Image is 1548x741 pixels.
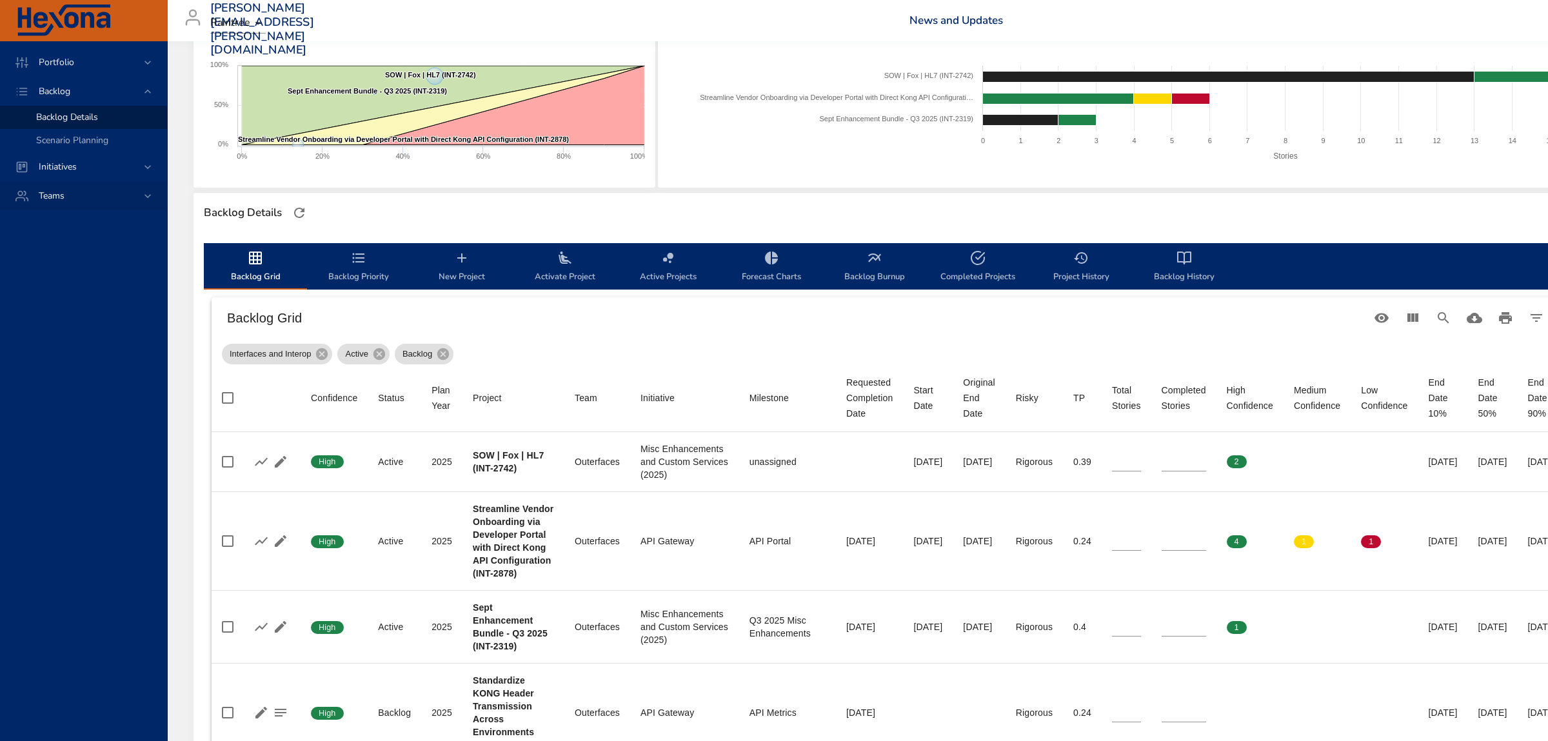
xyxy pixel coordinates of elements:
div: End Date 50% [1478,375,1507,421]
div: Misc Enhancements and Custom Services (2025) [640,442,729,481]
div: Active [378,535,411,548]
button: Print [1490,302,1521,333]
text: Sept Enhancement Bundle - Q3 2025 (INT-2319) [819,115,973,123]
span: Original End Date [963,375,995,421]
span: 0 [1294,622,1314,633]
div: Sort [1227,382,1273,413]
div: Outerfaces [575,706,620,719]
span: Teams [28,190,75,202]
div: 2025 [432,706,452,719]
div: Sort [311,390,357,406]
div: Active [337,344,389,364]
div: Sort [1294,382,1340,413]
img: Hexona [15,5,112,37]
text: 13 [1471,137,1478,144]
text: Sept Enhancement Bundle - Q3 2025 (INT-2319) [288,87,447,95]
div: [DATE] [1478,535,1507,548]
text: 0% [218,140,228,148]
span: Status [378,390,411,406]
div: Rigorous [1016,706,1053,719]
div: Sort [432,382,452,413]
div: Start Date [913,382,942,413]
span: 1 [1361,536,1381,548]
div: 0.39 [1073,455,1091,468]
span: New Project [418,250,506,284]
div: [DATE] [1429,706,1458,719]
div: [DATE] [963,455,995,468]
text: 10 [1357,137,1365,144]
div: Project [473,390,502,406]
div: Completed Stories [1162,382,1206,413]
div: Raintree [210,13,266,34]
div: End Date 10% [1429,375,1458,421]
text: 100% [210,61,228,68]
div: Sort [1162,382,1206,413]
button: Project Notes [271,703,290,722]
div: Sort [575,390,597,406]
span: TP [1073,390,1091,406]
text: 5 [1170,137,1174,144]
text: 1 [1018,137,1022,144]
span: High [311,456,344,468]
div: Sort [749,390,789,406]
span: 1 [1294,536,1314,548]
span: 0 [1361,622,1381,633]
div: Sort [473,390,502,406]
text: SOW | Fox | HL7 (INT-2742) [385,71,476,79]
div: Sort [1016,390,1038,406]
text: 60% [476,152,490,160]
span: High Confidence [1227,382,1273,413]
div: Sort [846,375,893,421]
text: 40% [396,152,410,160]
span: Activate Project [521,250,609,284]
h6: Backlog Grid [227,308,1366,328]
div: API Portal [749,535,826,548]
span: Backlog Burnup [831,250,918,284]
b: Sept Enhancement Bundle - Q3 2025 (INT-2319) [473,602,548,651]
button: Edit Project Details [271,452,290,471]
span: Milestone [749,390,826,406]
span: 4 [1227,536,1247,548]
b: SOW | Fox | HL7 (INT-2742) [473,450,544,473]
span: Requested Completion Date [846,375,893,421]
div: API Gateway [640,706,729,719]
button: Edit Project Details [252,703,271,722]
text: 4 [1132,137,1136,144]
div: API Metrics [749,706,826,719]
span: Backlog Grid [212,250,299,284]
div: Sort [640,390,675,406]
div: Outerfaces [575,535,620,548]
text: 12 [1433,137,1440,144]
div: Backlog [395,344,453,364]
span: Project [473,390,554,406]
button: Show Burnup [252,531,271,551]
span: 1 [1227,622,1247,633]
text: Stories [1273,151,1297,160]
span: Plan Year [432,382,452,413]
text: 0 [981,137,985,144]
span: Initiative [640,390,729,406]
div: Low Confidence [1361,382,1407,413]
div: 2025 [432,455,452,468]
div: Active [378,620,411,633]
button: Standard Views [1366,302,1397,333]
div: Sort [1112,382,1141,413]
div: [DATE] [1478,455,1507,468]
button: Refresh Page [290,203,309,222]
div: Outerfaces [575,455,620,468]
span: Team [575,390,620,406]
span: Scenario Planning [36,134,108,146]
div: Backlog [378,706,411,719]
span: Backlog Details [36,111,98,123]
div: Medium Confidence [1294,382,1340,413]
button: Show Burnup [252,452,271,471]
div: Outerfaces [575,620,620,633]
div: 0.24 [1073,706,1091,719]
div: [DATE] [963,620,995,633]
span: Risky [1016,390,1053,406]
text: 14 [1509,137,1516,144]
div: 2025 [432,535,452,548]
